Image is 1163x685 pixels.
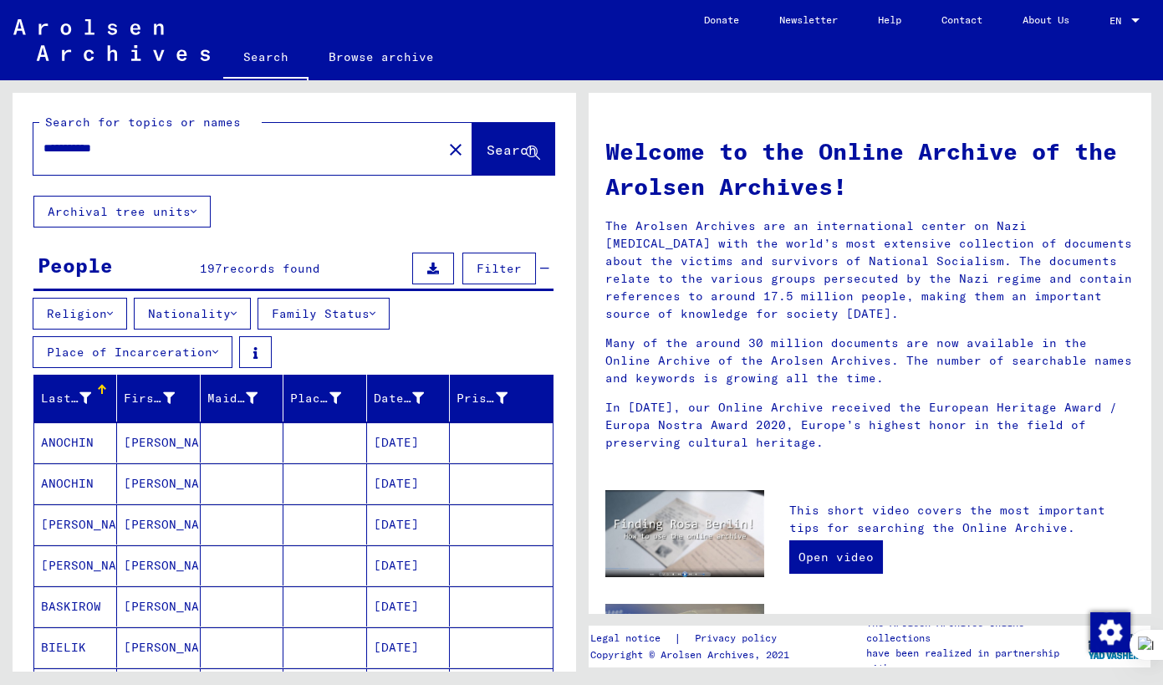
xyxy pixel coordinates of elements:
[605,134,1135,204] h1: Welcome to the Online Archive of the Arolsen Archives!
[472,123,554,175] button: Search
[450,375,552,422] mat-header-cell: Prisoner #
[605,490,765,577] img: video.jpg
[207,385,283,412] div: Maiden Name
[207,390,258,407] div: Maiden Name
[38,250,113,280] div: People
[33,298,127,330] button: Religion
[1089,611,1130,652] div: Change consent
[117,422,200,463] mat-cell: [PERSON_NAME]
[34,586,117,626] mat-cell: BASKIROW
[590,630,797,647] div: |
[124,385,199,412] div: First Name
[457,390,507,407] div: Prisoner #
[258,298,390,330] button: Family Status
[866,646,1080,676] p: have been realized in partnership with
[590,630,674,647] a: Legal notice
[789,502,1134,537] p: This short video covers the most important tips for searching the Online Archive.
[117,504,200,544] mat-cell: [PERSON_NAME]
[487,141,537,158] span: Search
[367,422,450,463] mat-cell: [DATE]
[367,627,450,667] mat-cell: [DATE]
[462,253,536,284] button: Filter
[200,261,222,276] span: 197
[33,196,211,227] button: Archival tree units
[117,586,200,626] mat-cell: [PERSON_NAME]
[374,390,424,407] div: Date of Birth
[117,375,200,422] mat-header-cell: First Name
[290,385,365,412] div: Place of Birth
[117,545,200,585] mat-cell: [PERSON_NAME]
[222,261,320,276] span: records found
[34,504,117,544] mat-cell: [PERSON_NAME]
[367,504,450,544] mat-cell: [DATE]
[367,463,450,504] mat-cell: [DATE]
[367,586,450,626] mat-cell: [DATE]
[1109,15,1128,27] span: EN
[439,132,472,166] button: Clear
[41,390,91,407] div: Last Name
[681,630,797,647] a: Privacy policy
[866,616,1080,646] p: The Arolsen Archives online collections
[446,140,466,160] mat-icon: close
[34,545,117,585] mat-cell: [PERSON_NAME]
[290,390,340,407] div: Place of Birth
[134,298,251,330] button: Nationality
[41,385,116,412] div: Last Name
[33,336,232,368] button: Place of Incarceration
[117,627,200,667] mat-cell: [PERSON_NAME]
[34,627,117,667] mat-cell: BIELIK
[374,385,449,412] div: Date of Birth
[605,399,1135,452] p: In [DATE], our Online Archive received the European Heritage Award / Europa Nostra Award 2020, Eu...
[789,540,883,574] a: Open video
[1084,625,1147,667] img: yv_logo.png
[124,390,174,407] div: First Name
[34,463,117,504] mat-cell: ANOCHIN
[45,115,241,130] mat-label: Search for topics or names
[309,37,454,77] a: Browse archive
[590,647,797,662] p: Copyright © Arolsen Archives, 2021
[367,375,450,422] mat-header-cell: Date of Birth
[34,422,117,463] mat-cell: ANOCHIN
[201,375,283,422] mat-header-cell: Maiden Name
[605,335,1135,387] p: Many of the around 30 million documents are now available in the Online Archive of the Arolsen Ar...
[223,37,309,80] a: Search
[13,19,210,61] img: Arolsen_neg.svg
[367,545,450,585] mat-cell: [DATE]
[1090,612,1130,652] img: Change consent
[457,385,532,412] div: Prisoner #
[283,375,366,422] mat-header-cell: Place of Birth
[477,261,522,276] span: Filter
[34,375,117,422] mat-header-cell: Last Name
[117,463,200,504] mat-cell: [PERSON_NAME]
[605,217,1135,323] p: The Arolsen Archives are an international center on Nazi [MEDICAL_DATA] with the world’s most ext...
